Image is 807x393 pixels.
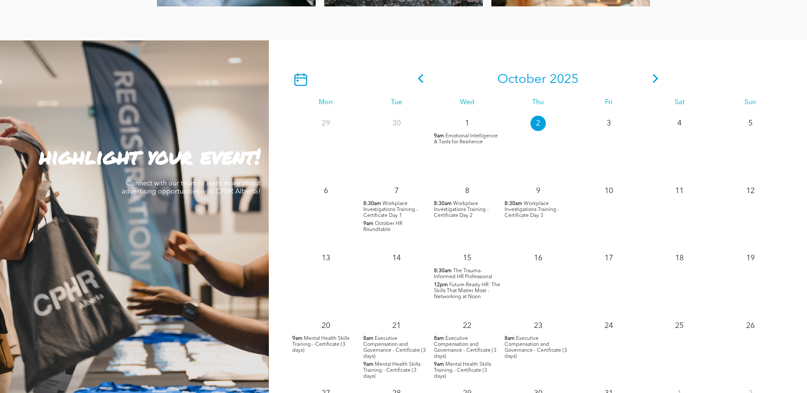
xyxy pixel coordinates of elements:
[505,336,515,342] span: 8am
[434,134,498,145] span: Emotional Intelligence & Tools for Resilience
[601,251,616,266] p: 17
[601,318,616,333] p: 24
[290,99,361,107] div: Mon
[389,251,404,266] p: 14
[505,201,559,218] span: Workplace Investigations Training - Certificate Day 3
[318,318,334,333] p: 20
[505,201,522,207] span: 8:30am
[318,116,334,131] p: 29
[459,183,475,199] p: 8
[743,183,758,199] p: 12
[715,99,786,107] div: Sun
[530,116,546,131] p: 2
[363,362,420,379] span: Mental Health Skills Training - Certificate (3 days)
[389,318,404,333] p: 21
[434,282,500,299] span: Future-Ready HR: The Skills That Matter Most - Networking at Noon
[743,116,758,131] p: 5
[434,133,444,139] span: 9am
[389,116,404,131] p: 30
[363,221,374,227] span: 9am
[672,318,687,333] p: 25
[505,336,567,359] span: Executive Compensation and Governance - Certificate (3 days)
[292,336,349,353] span: Mental Health Skills Training - Certificate (3 days)
[502,99,573,107] div: Thu
[434,201,452,207] span: 8:30am
[361,99,432,107] div: Tue
[434,268,492,279] span: The Trauma-Informed HR Professional
[530,251,546,266] p: 16
[318,251,334,266] p: 13
[363,201,418,218] span: Workplace Investigations Training - Certificate Day 1
[434,362,491,379] span: Mental Health Skills Training - Certificate (3 days)
[318,183,334,199] p: 6
[434,282,448,288] span: 12pm
[363,336,426,359] span: Executive Compensation and Governance - Certificate (3 days)
[743,251,758,266] p: 19
[644,99,715,107] div: Sat
[434,201,489,218] span: Workplace Investigations Training - Certificate Day 2
[122,180,260,195] span: Connect with our team to learn more about advertising opportunities with CPHR Alberta!
[432,99,502,107] div: Wed
[601,116,616,131] p: 3
[459,116,475,131] p: 1
[530,318,546,333] p: 23
[363,201,381,207] span: 8:30am
[601,183,616,199] p: 10
[292,336,302,342] span: 9am
[459,318,475,333] p: 22
[434,336,496,359] span: Executive Compensation and Governance - Certificate (3 days)
[672,183,687,199] p: 11
[363,336,374,342] span: 8am
[550,73,579,86] span: 2025
[434,362,444,367] span: 9am
[459,251,475,266] p: 15
[363,362,374,367] span: 9am
[434,336,444,342] span: 8am
[743,318,758,333] p: 26
[389,183,404,199] p: 7
[434,268,452,274] span: 8:30am
[573,99,644,107] div: Fri
[497,73,546,86] span: October
[363,221,402,232] span: October HR Roundtable
[530,183,546,199] p: 9
[39,141,260,171] strong: highlight your event!
[672,116,687,131] p: 4
[672,251,687,266] p: 18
